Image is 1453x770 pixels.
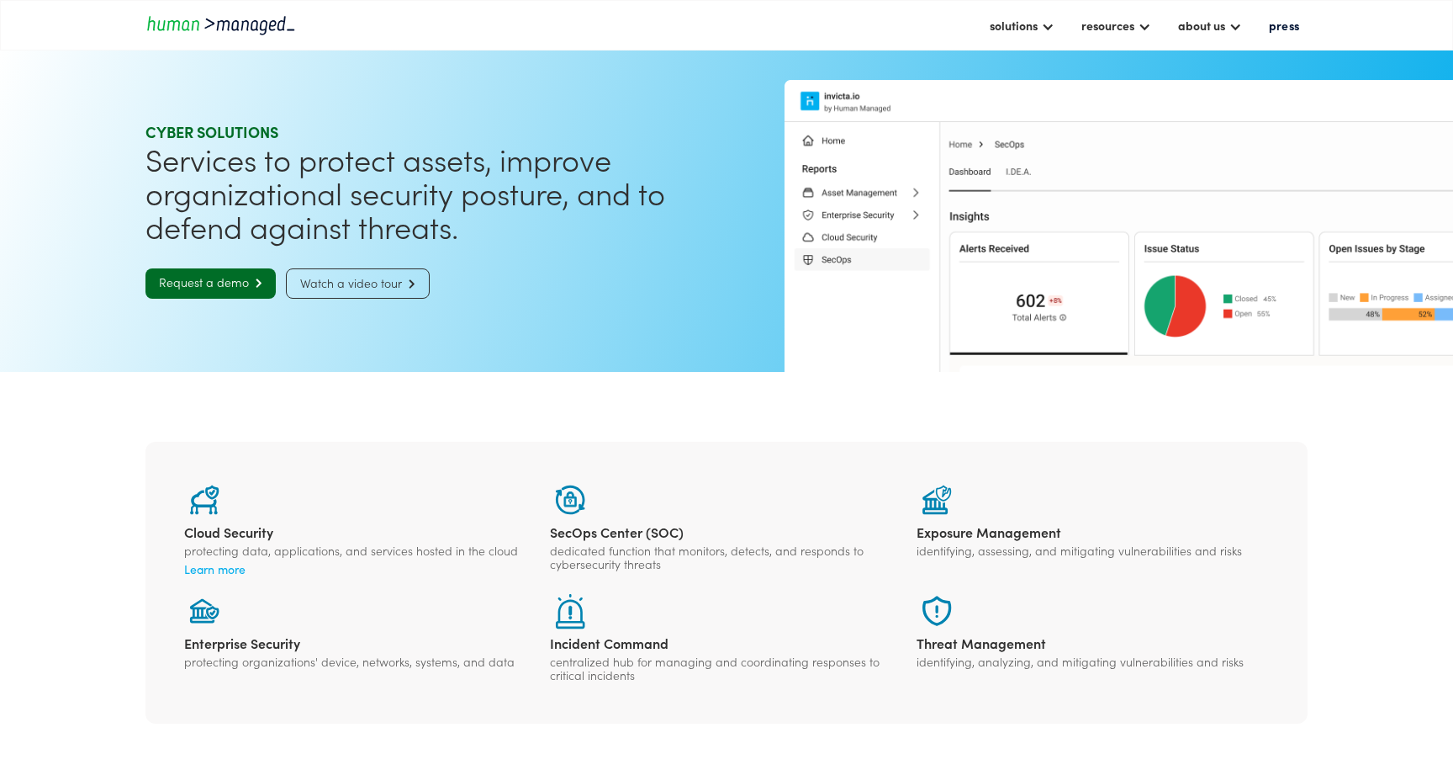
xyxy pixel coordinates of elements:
div: centralized hub for managing and coordinating responses to critical incidents [550,655,903,682]
div: identifying, analyzing, and mitigating vulnerabilities and risks [917,655,1270,668]
a: Request a demo [145,268,276,299]
div: resources [1081,15,1134,35]
div: protecting organizations' device, networks, systems, and data [184,655,537,668]
div: Cyber SOLUTIONS [145,122,720,142]
h1: Services to protect assets, improve organizational security posture, and to defend against threats. [145,142,720,243]
div: solutions [990,15,1038,35]
span:  [249,278,262,289]
div: Threat Management [917,635,1270,651]
div: Enterprise Security [184,635,537,651]
div: SecOps Center (SOC) [550,523,903,540]
div: Exposure Management [917,523,1270,540]
a: press [1260,11,1308,40]
a: Learn more [184,560,537,577]
a: Watch a video tour [286,268,430,299]
div: protecting data, applications, and services hosted in the cloud [184,544,537,557]
div: Incident Command [550,635,903,651]
span:  [402,279,415,289]
div: about us [1178,15,1225,35]
div: Cloud Security [184,523,537,540]
div: identifying, assessing, and mitigating vulnerabilities and risks [917,544,1270,557]
div: dedicated function that monitors, detects, and responds to cybersecurity threats [550,544,903,571]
